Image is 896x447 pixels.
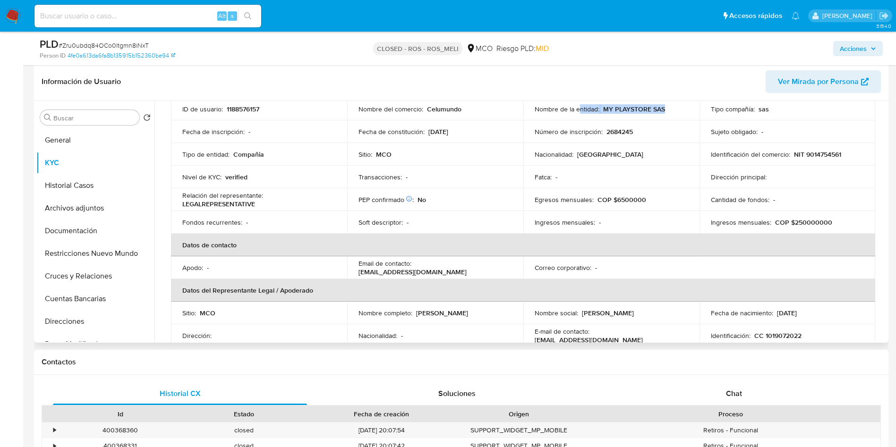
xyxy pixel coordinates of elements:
p: Nivel de KYC : [182,173,222,181]
p: 2684245 [606,127,633,136]
p: Fondos recurrentes : [182,218,242,227]
p: Número de inscripción : [535,127,603,136]
p: Soft descriptor : [358,218,403,227]
p: - [555,173,557,181]
a: Salir [879,11,889,21]
p: Nombre de la entidad : [535,105,599,113]
p: No [418,195,426,204]
span: Riesgo PLD: [496,43,549,54]
p: Compañia [233,150,264,159]
p: MCO [200,309,215,317]
p: verified [225,173,247,181]
span: MID [536,43,549,54]
b: PLD [40,36,59,51]
p: Tipo de entidad : [182,150,230,159]
p: - [599,218,601,227]
p: Fecha de inscripción : [182,127,245,136]
p: Correo corporativo : [535,263,591,272]
span: Ver Mirada por Persona [778,70,859,93]
span: s [231,11,234,20]
p: COP $250000000 [775,218,832,227]
p: Cantidad de fondos : [711,195,769,204]
p: Nombre social : [535,309,578,317]
div: Origen [464,409,574,419]
p: - [207,263,209,272]
p: [DATE] [777,309,797,317]
a: 4fe0a613da6fa8b135915b152360be94 [68,51,175,60]
p: Identificación del comercio : [711,150,790,159]
p: Apodo : [182,263,203,272]
p: Fatca : [535,173,552,181]
input: Buscar usuario o caso... [34,10,261,22]
button: Cruces y Relaciones [36,265,154,287]
div: 400368360 [59,422,182,438]
p: Dirección principal : [711,173,767,181]
p: sas [759,105,769,113]
th: Datos de contacto [171,234,875,256]
p: Relación del representante : [182,191,263,200]
p: - [407,218,409,227]
p: 1188576157 [227,105,259,113]
p: - [761,127,763,136]
p: Sitio : [182,309,196,317]
div: Estado [189,409,299,419]
p: [DATE] [428,127,448,136]
span: Acciones [840,41,867,56]
p: - [246,218,248,227]
button: General [36,129,154,152]
p: - [248,127,250,136]
p: Sitio : [358,150,372,159]
p: Egresos mensuales : [535,195,594,204]
button: Direcciones [36,310,154,333]
span: Soluciones [438,388,476,399]
p: [EMAIL_ADDRESS][DOMAIN_NAME] [535,336,643,344]
div: SUPPORT_WIDGET_MP_MOBILE [457,422,581,438]
p: Celumundo [427,105,461,113]
p: MY PLAYSTORE SAS [603,105,665,113]
button: KYC [36,152,154,174]
span: Alt [218,11,226,20]
p: Dirección : [182,331,212,340]
p: Sujeto obligado : [711,127,758,136]
div: Retiros - Funcional [581,422,880,438]
p: Nombre del comercio : [358,105,423,113]
button: Archivos adjuntos [36,197,154,219]
p: Nombre completo : [358,309,412,317]
button: Datos Modificados [36,333,154,355]
p: [PERSON_NAME] [582,309,634,317]
input: Buscar [53,114,136,122]
p: NIT 9014754561 [794,150,841,159]
p: Identificación : [711,331,751,340]
div: closed [182,422,306,438]
span: # Zru0ubdq84OCo0ltgmn8iNxT [59,41,149,50]
button: Volver al orden por defecto [143,114,151,124]
p: Transacciones : [358,173,402,181]
p: Nacionalidad : [535,150,573,159]
p: PEP confirmado : [358,195,414,204]
p: E-mail de contacto : [535,327,589,336]
p: Ingresos mensuales : [535,218,595,227]
button: Ver Mirada por Persona [766,70,881,93]
th: Datos del Representante Legal / Apoderado [171,279,875,302]
div: Proceso [588,409,874,419]
span: Accesos rápidos [729,11,782,21]
button: Cuentas Bancarias [36,287,154,310]
div: Id [65,409,176,419]
a: Notificaciones [792,12,800,20]
p: - [595,263,597,272]
p: - [773,195,775,204]
p: [GEOGRAPHIC_DATA] [577,150,643,159]
button: Documentación [36,219,154,242]
p: Email de contacto : [358,259,411,268]
span: Historial CX [160,388,201,399]
p: Fecha de constitución : [358,127,425,136]
button: Buscar [44,114,51,121]
button: Historial Casos [36,174,154,197]
span: Chat [726,388,742,399]
p: CC 1019072022 [754,331,802,340]
p: Ingresos mensuales : [711,218,771,227]
h1: Información de Usuario [42,77,121,86]
div: [DATE] 20:07:54 [306,422,457,438]
h1: Contactos [42,357,881,367]
button: Restricciones Nuevo Mundo [36,242,154,265]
